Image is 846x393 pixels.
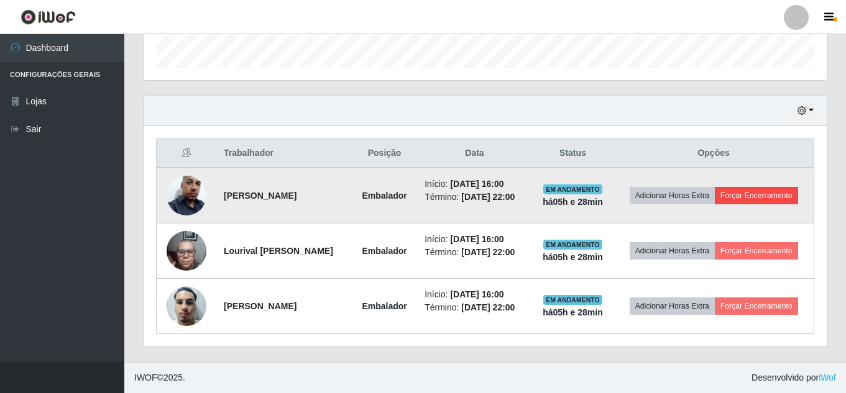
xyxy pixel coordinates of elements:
[450,234,503,244] time: [DATE] 16:00
[216,139,352,168] th: Trabalhador
[630,187,715,204] button: Adicionar Horas Extra
[543,240,602,250] span: EM ANDAMENTO
[417,139,532,168] th: Data
[425,301,525,314] li: Término:
[362,191,407,201] strong: Embalador
[167,224,206,277] img: 1752365039975.jpeg
[752,371,836,384] span: Desenvolvido por
[532,139,614,168] th: Status
[224,191,297,201] strong: [PERSON_NAME]
[425,233,525,246] li: Início:
[461,302,515,312] time: [DATE] 22:00
[614,139,814,168] th: Opções
[543,295,602,305] span: EM ANDAMENTO
[543,197,603,207] strong: há 05 h e 28 min
[224,246,333,256] strong: Lourival [PERSON_NAME]
[630,297,715,315] button: Adicionar Horas Extra
[362,246,407,256] strong: Embalador
[715,187,798,204] button: Forçar Encerramento
[461,247,515,257] time: [DATE] 22:00
[630,242,715,260] button: Adicionar Horas Extra
[425,246,525,259] li: Término:
[224,301,297,311] strong: [PERSON_NAME]
[461,192,515,202] time: [DATE] 22:00
[715,242,798,260] button: Forçar Encerramento
[425,178,525,191] li: Início:
[715,297,798,315] button: Forçar Encerramento
[362,301,407,311] strong: Embalador
[167,279,206,332] img: 1753540095654.jpeg
[425,288,525,301] li: Início:
[543,184,602,194] span: EM ANDAMENTO
[425,191,525,204] li: Término:
[450,179,503,189] time: [DATE] 16:00
[352,139,417,168] th: Posição
[167,160,206,231] img: 1740359747198.jpeg
[134,371,185,384] span: © 2025 .
[819,373,836,382] a: iWof
[543,252,603,262] strong: há 05 h e 28 min
[21,9,76,25] img: CoreUI Logo
[134,373,157,382] span: IWOF
[450,289,503,299] time: [DATE] 16:00
[543,307,603,317] strong: há 05 h e 28 min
